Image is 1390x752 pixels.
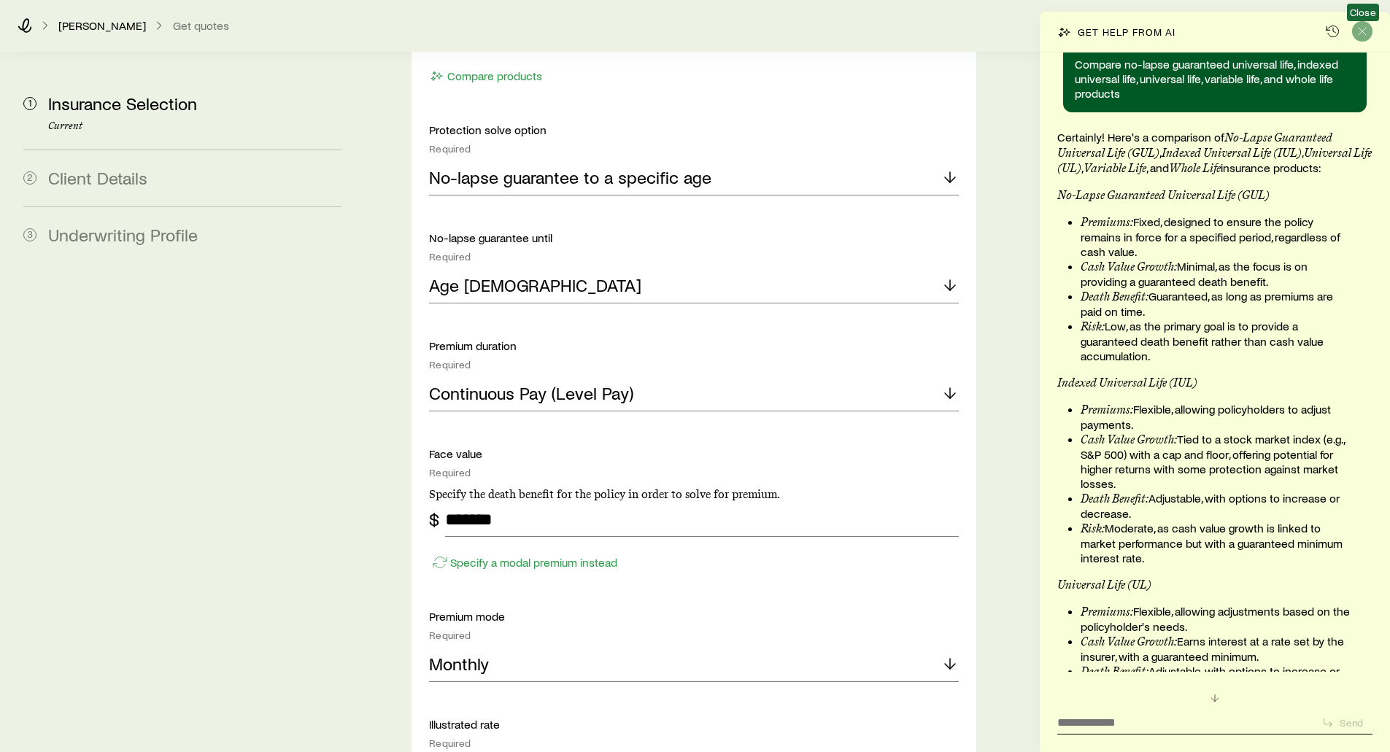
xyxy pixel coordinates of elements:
[1316,713,1372,732] button: Send
[1075,57,1355,101] p: Compare no-lapse guaranteed universal life, indexed universal life, universal life, variable life...
[23,228,36,241] span: 3
[48,224,198,245] span: Underwriting Profile
[429,230,958,245] p: No-lapse guarantee until
[1057,376,1197,389] strong: Indexed Universal Life (IUL)
[429,275,641,295] p: Age [DEMOGRAPHIC_DATA]
[1081,289,1355,319] li: Guaranteed, as long as premiums are paid on time.
[429,446,958,461] p: Face value
[1081,522,1105,535] strong: Risk:
[58,18,146,33] p: [PERSON_NAME]
[450,555,617,570] p: Specify a modal premium instead
[1169,161,1221,175] strong: Whole Life
[1081,492,1148,505] strong: Death Benefit:
[1057,578,1151,592] strong: Universal Life (UL)
[429,609,958,624] p: Premium mode
[1081,664,1148,678] strong: Death Benefit:
[1081,605,1133,619] strong: Premiums:
[1340,717,1363,729] p: Send
[1081,604,1355,634] li: Flexible, allowing adjustments based on the policyholder's needs.
[429,338,958,353] p: Premium duration
[1081,290,1148,303] strong: Death Benefit:
[429,629,958,641] div: Required
[429,654,489,674] p: Monthly
[429,143,958,155] div: Required
[1081,402,1355,432] li: Flexible, allowing policyholders to adjust payments.
[1081,260,1177,274] strong: Cash Value Growth:
[1078,26,1175,38] p: Get help from AI
[429,467,958,478] div: Required
[1081,432,1355,491] li: Tied to a stock market index (e.g., S&P 500) with a cap and floor, offering potential for higher ...
[429,359,958,371] div: Required
[1081,319,1355,363] li: Low, as the primary goal is to provide a guaranteed death benefit rather than cash value accumula...
[48,120,341,132] p: Current
[23,97,36,110] span: 1
[429,509,439,530] div: $
[429,167,711,187] p: No-lapse guarantee to a specific age
[1081,403,1133,416] strong: Premiums:
[1057,130,1372,176] p: Certainly! Here's a comparison of , , , , and insurance products:
[429,717,958,732] p: Illustrated rate
[1057,188,1270,202] strong: No-Lapse Guaranteed Universal Life (GUL)
[429,487,958,502] p: Specify the death benefit for the policy in order to solve for premium.
[1081,664,1355,694] li: Adjustable, with options to increase or decrease.
[429,554,618,571] button: Specify a modal premium instead
[48,167,147,188] span: Client Details
[1081,214,1355,259] li: Fixed, designed to ensure the policy remains in force for a specified period, regardless of cash ...
[1084,161,1146,175] strong: Variable Life
[429,383,633,403] p: Continuous Pay (Level Pay)
[429,68,543,85] button: Compare products
[1081,319,1105,333] strong: Risk:
[1352,21,1372,42] button: Close
[1081,259,1355,289] li: Minimal, as the focus is on providing a guaranteed death benefit.
[429,123,958,137] p: Protection solve option
[429,251,958,263] div: Required
[1081,215,1133,229] strong: Premiums:
[1081,635,1177,648] strong: Cash Value Growth:
[172,19,230,33] button: Get quotes
[23,171,36,185] span: 2
[429,737,958,749] div: Required
[1350,7,1376,18] span: Close
[48,93,197,114] span: Insurance Selection
[1081,433,1177,446] strong: Cash Value Growth:
[1081,521,1355,565] li: Moderate, as cash value growth is linked to market performance but with a guaranteed minimum inte...
[1162,146,1302,160] strong: Indexed Universal Life (IUL)
[1081,491,1355,521] li: Adjustable, with options to increase or decrease.
[1081,634,1355,664] li: Earns interest at a rate set by the insurer, with a guaranteed minimum.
